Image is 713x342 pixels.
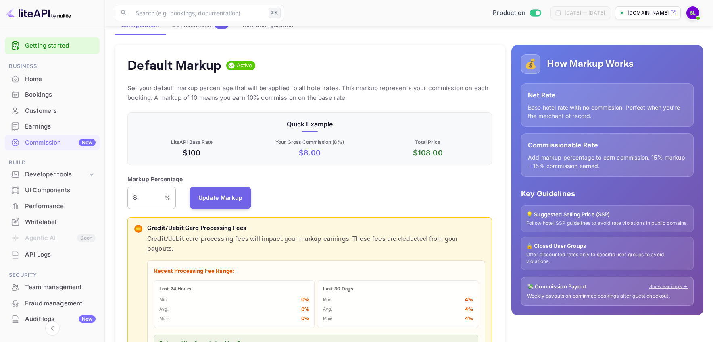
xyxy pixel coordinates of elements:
p: Last 30 Days [323,286,473,293]
a: Earnings [5,119,100,134]
a: API Logs [5,247,100,262]
p: 4 % [465,306,473,314]
h4: Default Markup [127,58,221,74]
p: 0 % [301,296,309,304]
div: Audit logs [25,315,96,324]
p: 💳 [135,225,141,232]
a: CommissionNew [5,135,100,150]
p: Total Price [370,139,485,146]
p: Commissionable Rate [528,140,687,150]
p: Max: [323,316,333,323]
p: Base hotel rate with no commission. Perfect when you're the merchant of record. [528,103,687,120]
p: % [165,193,170,202]
button: Update Markup [190,187,252,209]
a: Performance [5,199,100,213]
div: New [79,139,96,146]
p: Your Gross Commission ( 8 %) [252,139,367,146]
div: Bookings [25,90,96,99]
img: Shri Lildharrie [686,6,699,19]
div: Fraud management [25,299,96,308]
a: Getting started [25,41,96,50]
p: $100 [134,147,249,158]
div: UI Components [25,186,96,195]
div: Home [5,71,100,87]
div: Earnings [5,119,100,135]
a: Show earnings → [649,283,688,290]
div: Commission [25,138,96,147]
div: Earnings [25,122,96,131]
span: Build [5,158,100,167]
p: Net Rate [528,90,687,100]
p: Avg: [323,306,333,313]
div: [DATE] — [DATE] [565,9,605,17]
a: Whitelabel [5,214,100,229]
div: Home [25,75,96,84]
p: 🔒 Closed User Groups [526,242,688,250]
div: New [79,315,96,323]
p: 💸 Commission Payout [527,283,586,291]
p: Markup Percentage [127,175,183,183]
a: Home [5,71,100,86]
div: CommissionNew [5,135,100,151]
p: 0 % [301,306,309,314]
div: Developer tools [25,170,88,179]
div: Getting started [5,37,100,54]
div: Performance [25,202,96,211]
p: 4 % [465,315,473,323]
div: API Logs [25,250,96,259]
p: Avg: [159,306,169,313]
p: Credit/Debit Card Processing Fees [147,224,485,233]
p: Key Guidelines [521,188,694,199]
span: Security [5,271,100,280]
span: Production [493,8,525,18]
a: Audit logsNew [5,311,100,326]
input: 0 [127,187,165,209]
a: UI Components [5,182,100,197]
p: LiteAPI Base Rate [134,139,249,146]
div: Fraud management [5,296,100,311]
span: Business [5,62,100,71]
p: 4 % [465,296,473,304]
span: Active [233,62,256,70]
div: Team management [5,280,100,295]
p: [DOMAIN_NAME] [628,9,669,17]
div: Switch to Sandbox mode [490,8,544,18]
p: $ 108.00 [370,147,485,158]
div: ⌘K [269,8,281,18]
div: Customers [5,103,100,119]
p: $ 8.00 [252,147,367,158]
p: Min: [159,297,168,304]
p: Add markup percentage to earn commission. 15% markup = 15% commission earned. [528,153,687,170]
div: Customers [25,106,96,116]
button: Collapse navigation [45,321,60,336]
p: Follow hotel SSP guidelines to avoid rate violations in public domains. [526,220,688,227]
div: Team management [25,283,96,292]
div: Bookings [5,87,100,103]
p: Weekly payouts on confirmed bookings after guest checkout. [527,293,688,300]
div: Whitelabel [5,214,100,230]
p: Min: [323,297,332,304]
a: Customers [5,103,100,118]
p: Max: [159,316,169,323]
img: LiteAPI logo [6,6,71,19]
h5: How Markup Works [547,58,634,70]
a: Bookings [5,87,100,102]
a: Fraud management [5,296,100,311]
p: Quick Example [134,119,485,129]
p: 💡 Suggested Selling Price (SSP) [526,211,688,219]
p: Set your default markup percentage that will be applied to all hotel rates. This markup represent... [127,83,492,103]
div: API Logs [5,247,100,263]
p: Last 24 Hours [159,286,309,293]
div: Whitelabel [25,218,96,227]
a: Team management [5,280,100,294]
p: 0 % [301,315,309,323]
p: Recent Processing Fee Range: [154,267,478,276]
div: Developer tools [5,168,100,182]
input: Search (e.g. bookings, documentation) [131,5,265,21]
p: Credit/debit card processing fees will impact your markup earnings. These fees are deducted from ... [147,234,485,254]
p: 💰 [525,57,537,71]
p: Offer discounted rates only to specific user groups to avoid violations. [526,251,688,265]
